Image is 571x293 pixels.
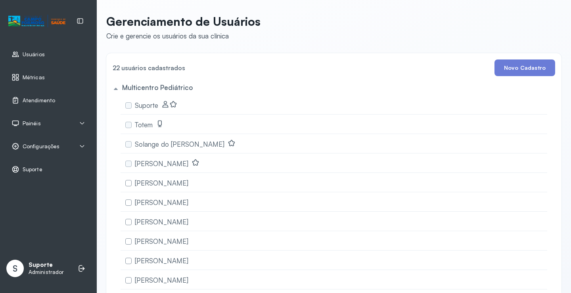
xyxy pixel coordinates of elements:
[113,62,185,73] h4: 22 usuários cadastrados
[23,97,55,104] span: Atendimento
[23,166,42,173] span: Suporte
[494,59,555,76] button: Novo Cadastro
[11,96,85,104] a: Atendimento
[11,50,85,58] a: Usuários
[23,51,45,58] span: Usuários
[23,120,41,127] span: Painéis
[23,74,45,81] span: Métricas
[135,159,188,168] span: [PERSON_NAME]
[135,179,188,187] span: [PERSON_NAME]
[8,15,65,28] img: Logotipo do estabelecimento
[135,276,188,284] span: [PERSON_NAME]
[135,198,188,207] span: [PERSON_NAME]
[135,140,224,148] span: Solange do [PERSON_NAME]
[135,218,188,226] span: [PERSON_NAME]
[106,14,261,29] p: Gerenciamento de Usuários
[23,143,59,150] span: Configurações
[135,237,188,245] span: [PERSON_NAME]
[135,121,153,129] span: Totem
[135,101,158,109] span: Suporte
[29,261,64,269] p: Suporte
[11,73,85,81] a: Métricas
[29,269,64,276] p: Administrador
[122,83,193,92] h5: Multicentro Pediátrico
[135,257,188,265] span: [PERSON_NAME]
[106,32,261,40] div: Crie e gerencie os usuários da sua clínica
